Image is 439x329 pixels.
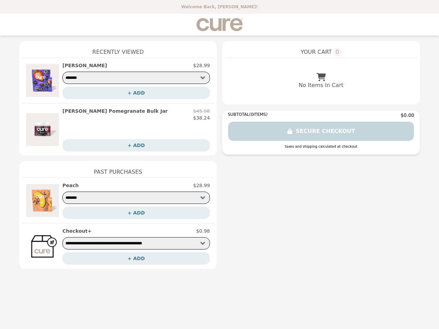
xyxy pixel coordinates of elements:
[333,48,342,56] span: 0
[193,108,210,114] p: $45.98
[62,72,210,84] select: Select a product variant
[249,112,268,117] span: ( 0 ITEMS)
[228,112,249,117] span: SUBTOTAL
[22,161,214,178] h1: Past Purchases
[62,237,210,249] select: Select a product variant
[401,112,414,119] span: $0.00
[193,62,210,69] p: $28.99
[62,207,210,219] button: + ADD
[299,81,343,89] p: No Items In Cart
[22,41,214,58] h1: Recently Viewed
[26,228,59,265] img: Checkout+
[62,182,79,189] h2: Peach
[300,48,332,56] span: YOUR CART
[4,4,435,10] p: Welcome Back, [PERSON_NAME]!
[196,228,210,234] p: $0.98
[62,108,168,114] h2: [PERSON_NAME] Pomegranate Bulk Jar
[62,62,107,69] h2: [PERSON_NAME]
[193,182,210,189] p: $28.99
[62,228,92,234] h2: Checkout+
[26,108,59,151] img: Berry Pomegranate Bulk Jar
[62,139,210,151] button: + ADD
[26,182,59,219] img: Peach
[62,252,210,265] button: + ADD
[62,87,210,99] button: + ADD
[196,18,242,32] img: Brand Logo
[26,62,59,99] img: Acai Berry
[62,192,210,204] select: Select a product variant
[228,144,414,149] div: taxes and shipping calculated at checkout
[193,114,210,121] p: $38.24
